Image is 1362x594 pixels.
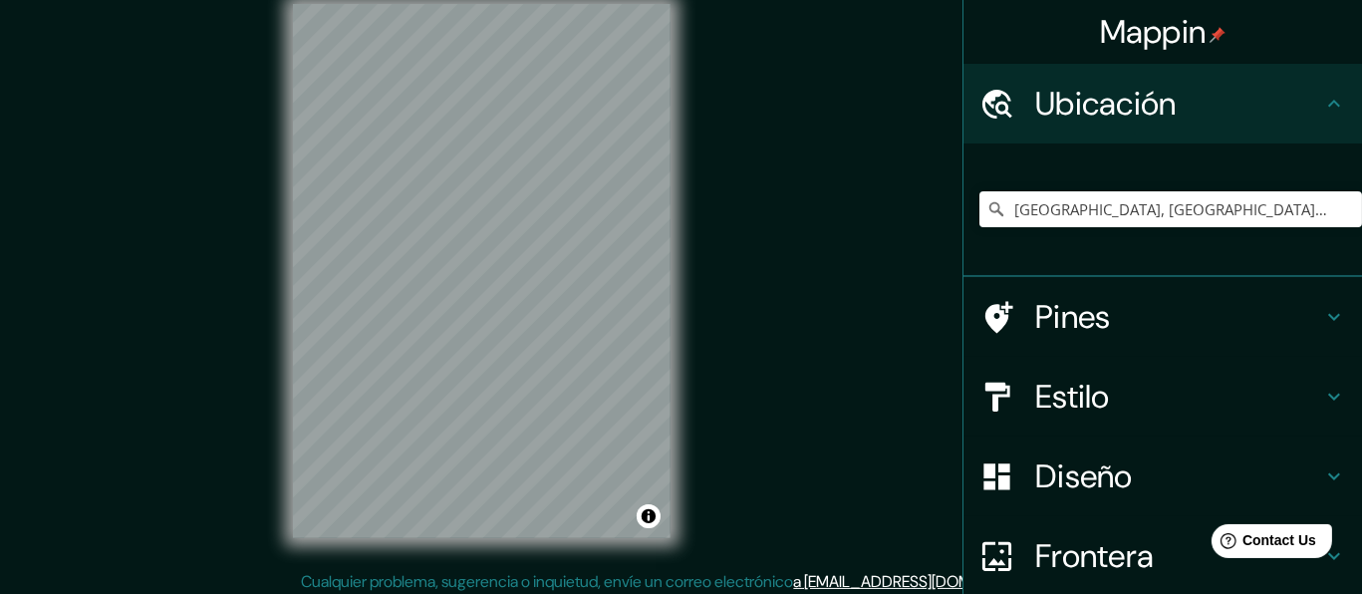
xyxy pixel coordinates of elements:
font: Mappin [1100,11,1207,53]
div: Pines [963,277,1362,357]
input: Elige tu ciudad o área [979,191,1362,227]
h4: Frontera [1035,536,1322,576]
p: Cualquier problema, sugerencia o inquietud, envíe un correo electrónico . [302,570,1054,594]
iframe: Help widget launcher [1185,516,1340,572]
div: Diseño [963,437,1362,516]
h4: Ubicación [1035,84,1322,124]
a: a [EMAIL_ADDRESS][DOMAIN_NAME] [794,571,1051,592]
div: Ubicación [963,64,1362,144]
h4: Pines [1035,297,1322,337]
img: pin-icon.png [1210,27,1226,43]
div: Estilo [963,357,1362,437]
button: Alternar atribución [637,504,661,528]
h4: Diseño [1035,456,1322,496]
h4: Estilo [1035,377,1322,417]
canvas: Mapa [293,4,671,538]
